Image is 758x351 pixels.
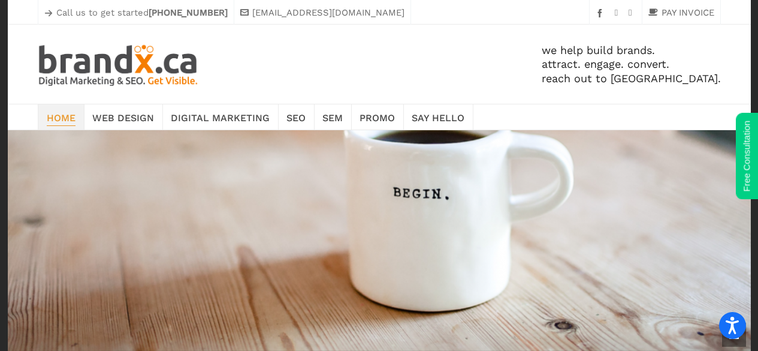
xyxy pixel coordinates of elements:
span: Home [47,109,76,125]
span: Promo [360,109,395,125]
div: we help build brands. attract. engage. convert. reach out to [GEOGRAPHIC_DATA]. [200,25,720,104]
a: Digital Marketing [162,104,279,130]
a: PAY INVOICE [648,5,714,20]
a: [EMAIL_ADDRESS][DOMAIN_NAME] [240,5,404,20]
a: SEM [314,104,352,130]
a: facebook [596,8,608,17]
a: Say Hello [403,104,473,130]
a: twitter [629,8,635,18]
span: Web Design [92,109,154,125]
a: instagram [615,8,621,18]
img: Edmonton SEO. SEM. Web Design. Print. Brandx Digital Marketing & SEO [38,43,200,86]
span: SEM [322,109,343,125]
span: Say Hello [412,109,464,125]
a: Home [38,104,84,130]
a: Promo [351,104,404,130]
a: Web Design [84,104,163,130]
strong: [PHONE_NUMBER] [149,7,228,18]
span: Digital Marketing [171,109,270,125]
a: SEO [278,104,315,130]
p: Call us to get started [44,5,228,20]
span: SEO [286,109,306,125]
